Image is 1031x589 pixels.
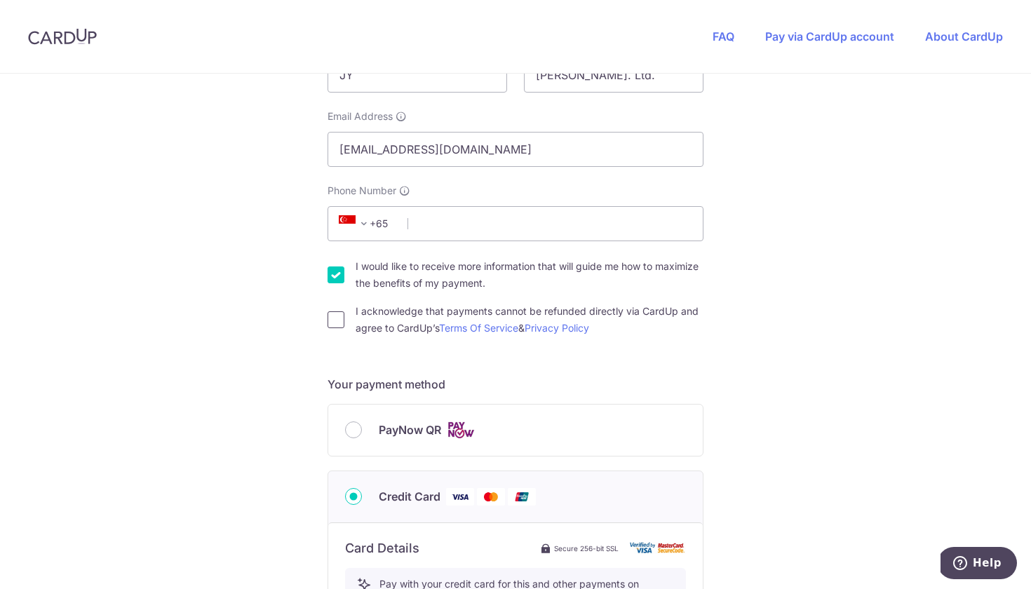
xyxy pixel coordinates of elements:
a: FAQ [713,29,734,43]
label: I would like to receive more information that will guide me how to maximize the benefits of my pa... [356,258,703,292]
img: Visa [446,488,474,506]
label: I acknowledge that payments cannot be refunded directly via CardUp and agree to CardUp’s & [356,303,703,337]
img: Union Pay [508,488,536,506]
div: Credit Card Visa Mastercard Union Pay [345,488,686,506]
img: Cards logo [447,421,475,439]
span: Email Address [328,109,393,123]
a: Terms Of Service [439,322,518,334]
span: Phone Number [328,184,396,198]
img: Mastercard [477,488,505,506]
input: Last name [524,57,703,93]
input: Email address [328,132,703,167]
a: Privacy Policy [525,322,589,334]
span: PayNow QR [379,421,441,438]
span: Secure 256-bit SSL [554,543,619,554]
h6: Card Details [345,540,419,557]
a: Pay via CardUp account [765,29,894,43]
iframe: Opens a widget where you can find more information [941,547,1017,582]
img: CardUp [28,28,97,45]
input: First name [328,57,507,93]
div: PayNow QR Cards logo [345,421,686,439]
span: +65 [339,215,372,232]
span: Credit Card [379,488,440,505]
img: card secure [630,542,686,554]
span: +65 [335,215,398,232]
a: About CardUp [925,29,1003,43]
h5: Your payment method [328,376,703,393]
